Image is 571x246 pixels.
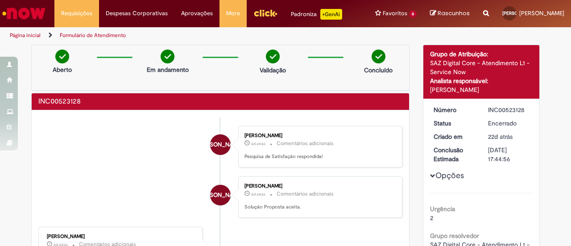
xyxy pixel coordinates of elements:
time: 23/09/2025 11:24:55 [251,192,265,197]
span: 6d atrás [251,192,265,197]
dt: Conclusão Estimada [427,146,482,163]
span: Rascunhos [438,9,470,17]
div: [PERSON_NAME] [47,234,195,239]
span: More [226,9,240,18]
span: Aprovações [181,9,213,18]
p: Validação [260,66,286,75]
div: [DATE] 17:44:56 [488,146,530,163]
div: Jonny Felix Cassemiro de Oliveira [210,185,231,205]
div: Jonny Felix Cassemiro de Oliveira [210,134,231,155]
span: Favoritos [383,9,407,18]
a: Página inicial [10,32,41,39]
a: Rascunhos [430,9,470,18]
span: 2 [430,214,433,222]
ul: Trilhas de página [7,27,374,44]
img: check-circle-green.png [266,50,280,63]
div: INC00523128 [488,105,530,114]
small: Comentários adicionais [277,190,334,198]
div: Encerrado [488,119,530,128]
p: Pesquisa de Satisfação respondida! [244,153,393,160]
span: 6d atrás [251,141,265,146]
dt: Status [427,119,482,128]
span: [PERSON_NAME] [519,9,564,17]
dt: Criado em [427,132,482,141]
p: Em andamento [147,65,189,74]
dt: Número [427,105,482,114]
h2: INC00523128 Histórico de tíquete [38,98,81,106]
b: Grupo resolvedor [430,232,479,240]
b: Urgência [430,205,455,213]
span: [PERSON_NAME] [502,10,537,16]
a: Formulário de Atendimento [60,32,126,39]
div: 08/09/2025 08:39:05 [488,132,530,141]
span: 6 [409,10,417,18]
img: ServiceNow [1,4,47,22]
img: click_logo_yellow_360x200.png [253,6,277,20]
div: [PERSON_NAME] [244,183,393,189]
p: Concluído [364,66,393,75]
small: Comentários adicionais [277,140,334,147]
p: Aberto [53,65,72,74]
p: Solução Proposta aceita. [244,204,393,211]
time: 23/09/2025 11:25:59 [251,141,265,146]
div: [PERSON_NAME] [244,133,393,138]
div: Grupo de Atribuição: [430,50,533,58]
div: Padroniza [291,9,342,20]
span: [PERSON_NAME] [198,184,243,206]
img: check-circle-green.png [161,50,174,63]
time: 08/09/2025 08:39:05 [488,133,513,141]
div: Analista responsável: [430,76,533,85]
div: SAZ Digital Core - Atendimento L1 - Service Now [430,58,533,76]
span: [PERSON_NAME] [198,134,243,155]
img: check-circle-green.png [55,50,69,63]
p: +GenAi [320,9,342,20]
img: check-circle-green.png [372,50,385,63]
div: [PERSON_NAME] [430,85,533,94]
span: Despesas Corporativas [106,9,168,18]
span: 22d atrás [488,133,513,141]
span: Requisições [61,9,92,18]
